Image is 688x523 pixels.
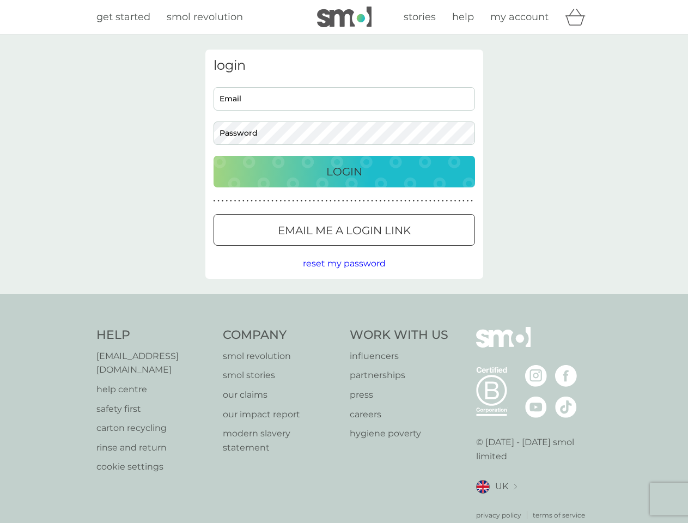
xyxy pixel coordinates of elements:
[363,198,365,204] p: ●
[533,510,585,520] a: terms of service
[375,198,378,204] p: ●
[96,382,212,397] a: help centre
[223,349,339,363] a: smol revolution
[371,198,373,204] p: ●
[476,480,490,494] img: UK flag
[471,198,473,204] p: ●
[96,421,212,435] p: carton recycling
[309,198,311,204] p: ●
[305,198,307,204] p: ●
[342,198,344,204] p: ●
[223,427,339,454] a: modern slavery statement
[404,198,406,204] p: ●
[452,9,474,25] a: help
[96,9,150,25] a: get started
[446,198,448,204] p: ●
[388,198,390,204] p: ●
[96,441,212,455] a: rinse and return
[301,198,303,204] p: ●
[409,198,411,204] p: ●
[350,198,352,204] p: ●
[96,460,212,474] a: cookie settings
[292,198,294,204] p: ●
[267,198,270,204] p: ●
[278,222,411,239] p: Email me a login link
[425,198,427,204] p: ●
[514,484,517,490] img: select a new location
[259,198,261,204] p: ●
[467,198,469,204] p: ●
[380,198,382,204] p: ●
[223,388,339,402] a: our claims
[251,198,253,204] p: ●
[96,402,212,416] a: safety first
[217,198,220,204] p: ●
[242,198,245,204] p: ●
[326,163,362,180] p: Login
[525,396,547,418] img: visit the smol Youtube page
[350,408,448,422] p: careers
[454,198,456,204] p: ●
[350,368,448,382] a: partnerships
[462,198,465,204] p: ●
[288,198,290,204] p: ●
[96,11,150,23] span: get started
[230,198,232,204] p: ●
[317,7,372,27] img: smol
[223,408,339,422] a: our impact report
[392,198,394,204] p: ●
[437,198,440,204] p: ●
[421,198,423,204] p: ●
[434,198,436,204] p: ●
[417,198,419,204] p: ●
[223,368,339,382] p: smol stories
[238,198,240,204] p: ●
[350,388,448,402] a: press
[234,198,236,204] p: ●
[495,479,508,494] span: UK
[565,6,592,28] div: basket
[303,258,386,269] span: reset my password
[355,198,357,204] p: ●
[458,198,460,204] p: ●
[450,198,452,204] p: ●
[476,327,531,364] img: smol
[413,198,415,204] p: ●
[476,510,521,520] a: privacy policy
[452,11,474,23] span: help
[404,11,436,23] span: stories
[525,365,547,387] img: visit the smol Instagram page
[350,349,448,363] a: influencers
[255,198,257,204] p: ●
[330,198,332,204] p: ●
[214,156,475,187] button: Login
[429,198,431,204] p: ●
[214,214,475,246] button: Email me a login link
[96,349,212,377] a: [EMAIL_ADDRESS][DOMAIN_NAME]
[276,198,278,204] p: ●
[284,198,286,204] p: ●
[404,9,436,25] a: stories
[490,9,549,25] a: my account
[247,198,249,204] p: ●
[214,58,475,74] h3: login
[346,198,349,204] p: ●
[367,198,369,204] p: ●
[358,198,361,204] p: ●
[321,198,324,204] p: ●
[350,327,448,344] h4: Work With Us
[313,198,315,204] p: ●
[296,198,299,204] p: ●
[167,11,243,23] span: smol revolution
[223,327,339,344] h4: Company
[280,198,282,204] p: ●
[396,198,398,204] p: ●
[303,257,386,271] button: reset my password
[555,396,577,418] img: visit the smol Tiktok page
